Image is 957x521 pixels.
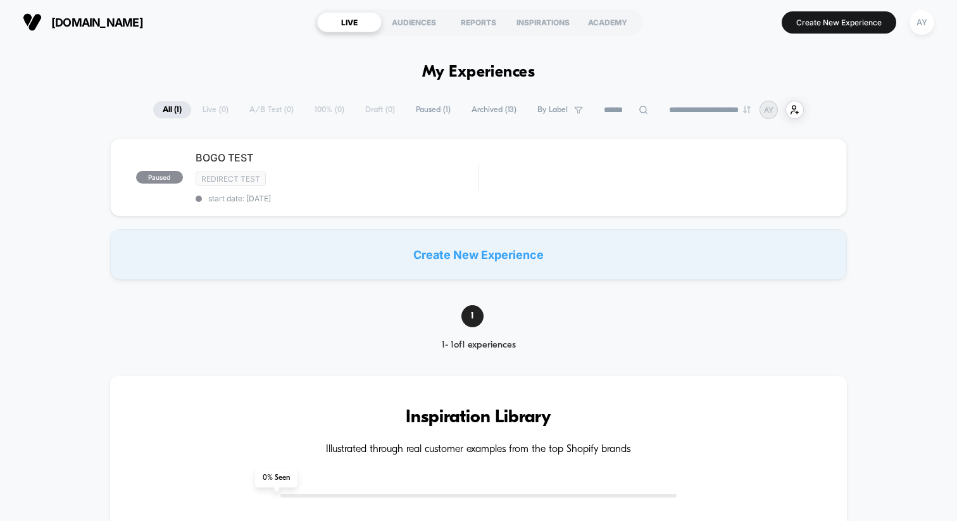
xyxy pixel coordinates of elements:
div: INSPIRATIONS [511,12,575,32]
span: Redirect Test [196,172,266,186]
button: Create New Experience [782,11,896,34]
div: REPORTS [446,12,511,32]
span: 0 % Seen [255,468,297,487]
span: 1 [461,305,484,327]
img: end [743,106,751,113]
h1: My Experiences [422,63,535,82]
div: 1 - 1 of 1 experiences [418,340,540,351]
div: ACADEMY [575,12,640,32]
div: AY [910,10,934,35]
h3: Inspiration Library [148,408,809,428]
div: LIVE [317,12,382,32]
button: AY [906,9,938,35]
span: paused [136,171,183,184]
span: Paused ( 1 ) [406,101,460,118]
h4: Illustrated through real customer examples from the top Shopify brands [148,444,809,456]
img: Visually logo [23,13,42,32]
span: By Label [537,105,568,115]
div: AUDIENCES [382,12,446,32]
p: AY [764,105,773,115]
button: [DOMAIN_NAME] [19,12,147,32]
span: BOGO TEST [196,151,478,164]
span: All ( 1 ) [153,101,191,118]
div: Create New Experience [110,229,847,280]
span: Archived ( 13 ) [462,101,526,118]
span: [DOMAIN_NAME] [51,16,143,29]
span: start date: [DATE] [196,194,478,203]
